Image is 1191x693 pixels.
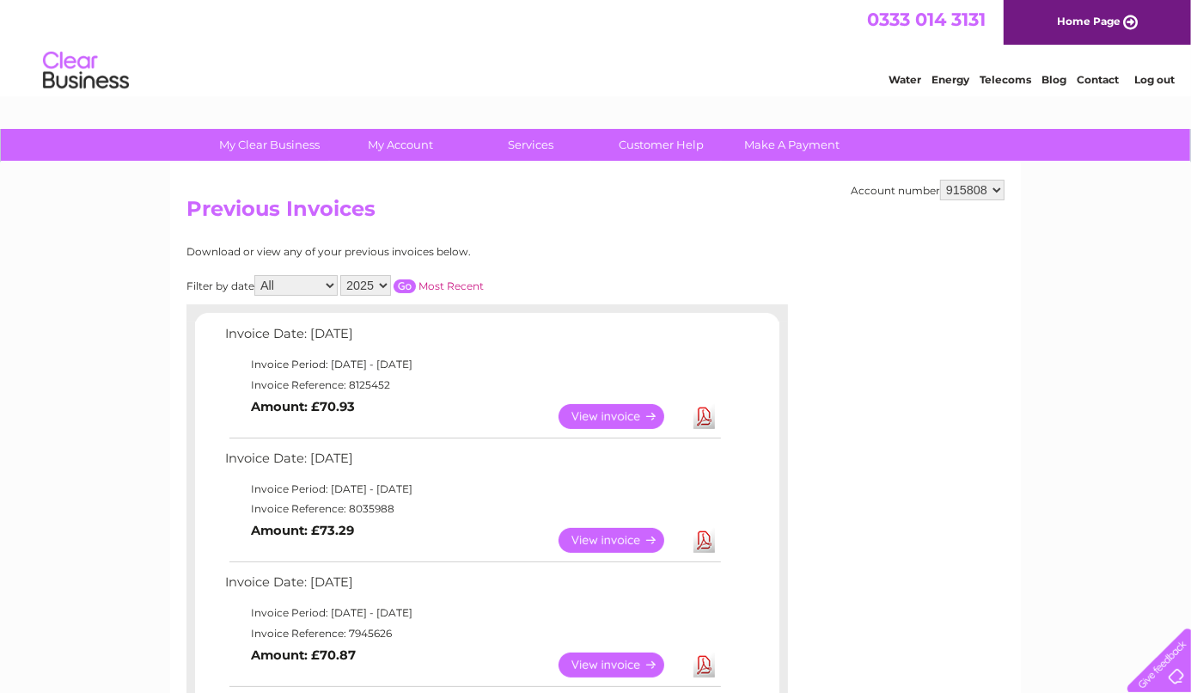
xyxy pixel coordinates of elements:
[199,129,341,161] a: My Clear Business
[186,246,638,258] div: Download or view any of your previous invoices below.
[559,653,685,678] a: View
[559,404,685,429] a: View
[251,523,354,538] b: Amount: £73.29
[221,447,724,479] td: Invoice Date: [DATE]
[980,73,1031,86] a: Telecoms
[42,45,130,97] img: logo.png
[889,73,921,86] a: Water
[418,279,484,292] a: Most Recent
[461,129,602,161] a: Services
[867,9,986,30] a: 0333 014 3131
[330,129,472,161] a: My Account
[221,603,724,623] td: Invoice Period: [DATE] - [DATE]
[251,399,355,414] b: Amount: £70.93
[851,180,1005,200] div: Account number
[221,499,724,519] td: Invoice Reference: 8035988
[1134,73,1175,86] a: Log out
[191,9,1003,83] div: Clear Business is a trading name of Verastar Limited (registered in [GEOGRAPHIC_DATA] No. 3667643...
[186,197,1005,230] h2: Previous Invoices
[693,653,715,678] a: Download
[221,375,724,396] td: Invoice Reference: 8125452
[251,647,356,663] b: Amount: £70.87
[1077,73,1119,86] a: Contact
[221,623,724,644] td: Invoice Reference: 7945626
[186,275,638,296] div: Filter by date
[221,571,724,603] td: Invoice Date: [DATE]
[221,322,724,354] td: Invoice Date: [DATE]
[559,528,685,553] a: View
[693,528,715,553] a: Download
[1041,73,1066,86] a: Blog
[221,354,724,375] td: Invoice Period: [DATE] - [DATE]
[693,404,715,429] a: Download
[591,129,733,161] a: Customer Help
[722,129,864,161] a: Make A Payment
[931,73,969,86] a: Energy
[221,479,724,500] td: Invoice Period: [DATE] - [DATE]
